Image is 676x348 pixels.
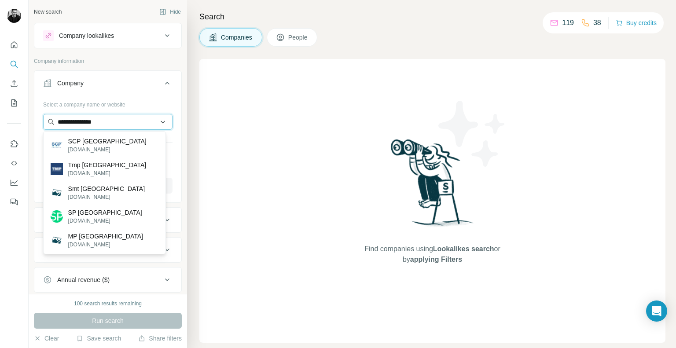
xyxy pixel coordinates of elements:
[34,25,181,46] button: Company lookalikes
[646,300,667,322] div: Open Intercom Messenger
[433,245,494,253] span: Lookalikes search
[51,139,63,151] img: SCP Germany
[74,300,142,308] div: 100 search results remaining
[34,8,62,16] div: New search
[34,209,181,231] button: Industry
[7,76,21,92] button: Enrich CSV
[7,136,21,152] button: Use Surfe on LinkedIn
[68,169,147,177] p: [DOMAIN_NAME]
[51,234,63,246] img: MP Germany
[562,18,574,28] p: 119
[68,241,143,249] p: [DOMAIN_NAME]
[68,137,147,146] p: SCP [GEOGRAPHIC_DATA]
[68,146,147,154] p: [DOMAIN_NAME]
[221,33,253,42] span: Companies
[68,161,147,169] p: Tmp [GEOGRAPHIC_DATA]
[616,17,657,29] button: Buy credits
[68,193,145,201] p: [DOMAIN_NAME]
[68,184,145,193] p: Smt [GEOGRAPHIC_DATA]
[59,31,114,40] div: Company lookalikes
[51,163,63,175] img: Tmp germany
[199,11,665,23] h4: Search
[433,94,512,173] img: Surfe Illustration - Stars
[51,210,63,223] img: SP Germany
[34,269,181,290] button: Annual revenue ($)
[76,334,121,343] button: Save search
[7,175,21,190] button: Dashboard
[138,334,182,343] button: Share filters
[34,73,181,97] button: Company
[387,137,478,235] img: Surfe Illustration - Woman searching with binoculars
[362,244,503,265] span: Find companies using or by
[68,217,142,225] p: [DOMAIN_NAME]
[34,334,59,343] button: Clear
[68,232,143,241] p: MP [GEOGRAPHIC_DATA]
[410,256,462,263] span: applying Filters
[7,56,21,72] button: Search
[43,97,173,109] div: Select a company name or website
[7,194,21,210] button: Feedback
[7,37,21,53] button: Quick start
[68,208,142,217] p: SP [GEOGRAPHIC_DATA]
[593,18,601,28] p: 38
[7,95,21,111] button: My lists
[7,9,21,23] img: Avatar
[153,5,187,18] button: Hide
[57,275,110,284] div: Annual revenue ($)
[51,187,63,199] img: Smt germany
[57,79,84,88] div: Company
[7,155,21,171] button: Use Surfe API
[288,33,309,42] span: People
[34,239,181,260] button: HQ location
[34,57,182,65] p: Company information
